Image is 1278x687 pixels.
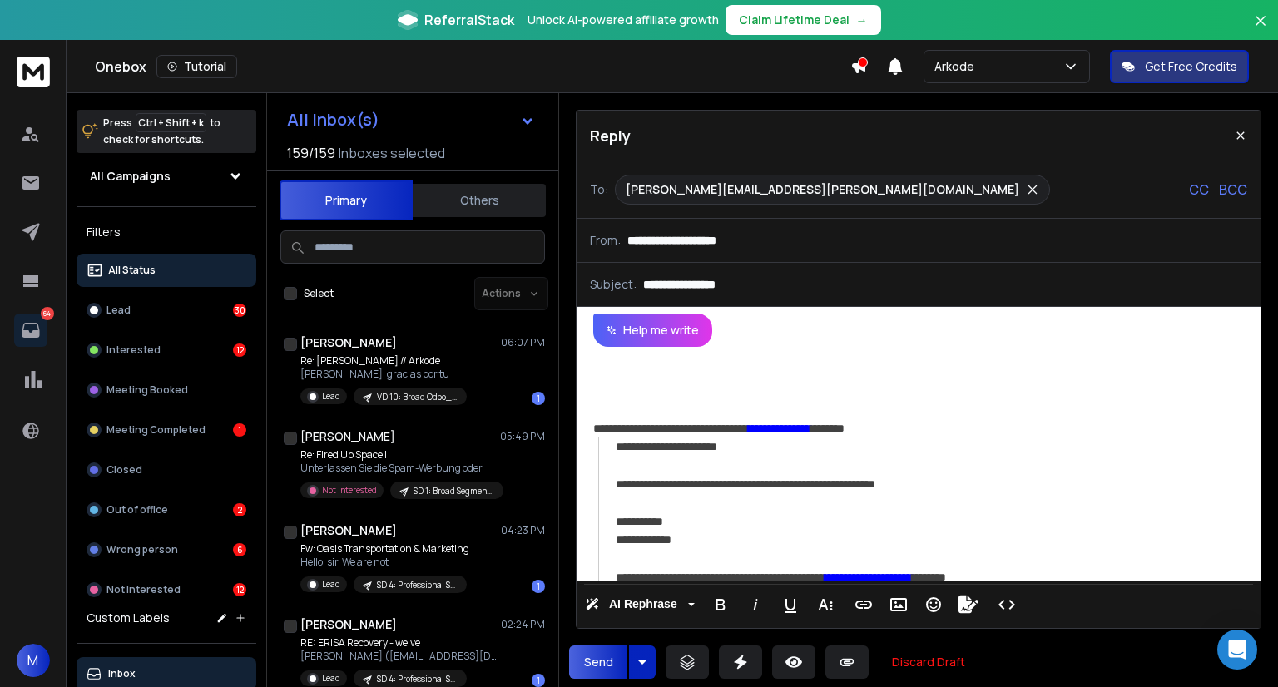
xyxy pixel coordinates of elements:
button: M [17,644,50,677]
p: Reply [590,124,631,147]
p: 64 [41,307,54,320]
p: Not Interested [322,484,377,497]
p: SD 1: Broad Segment_Germany - ARKODE [414,485,493,497]
p: Re: Fired Up Space | [300,448,500,462]
p: Arkode [934,58,981,75]
button: Meeting Completed1 [77,413,256,447]
p: Unterlassen Sie die Spam-Werbung oder [300,462,500,475]
div: 1 [532,674,545,687]
button: Interested12 [77,334,256,367]
p: All Status [108,264,156,277]
p: Meeting Booked [106,383,188,397]
p: [PERSON_NAME] ([EMAIL_ADDRESS][DOMAIN_NAME]) has sent [300,650,500,663]
h1: [PERSON_NAME] [300,616,397,633]
a: 64 [14,314,47,347]
p: BCC [1219,180,1247,200]
p: Wrong person [106,543,178,556]
button: All Inbox(s) [274,103,548,136]
p: Inbox [108,667,136,680]
button: Code View [991,588,1023,621]
span: ReferralStack [424,10,514,30]
p: To: [590,181,608,198]
p: Press to check for shortcuts. [103,115,220,148]
p: Lead [322,390,340,403]
p: 04:23 PM [501,524,545,537]
button: Send [569,645,627,679]
button: Closed [77,453,256,487]
button: Signature [953,588,984,621]
button: Meeting Booked [77,373,256,407]
button: Wrong person6 [77,533,256,566]
p: [PERSON_NAME][EMAIL_ADDRESS][PERSON_NAME][DOMAIN_NAME] [626,181,1019,198]
h1: [PERSON_NAME] [300,522,397,539]
p: Unlock AI-powered affiliate growth [528,12,719,28]
div: 12 [233,343,246,357]
p: 06:07 PM [501,336,545,349]
div: Onebox [95,55,850,78]
p: Fw: Oasis Transportation & Marketing [300,542,469,556]
p: Lead [322,578,340,591]
button: Discard Draft [879,645,978,679]
div: 30 [233,304,246,317]
div: 6 [233,543,246,556]
button: Primary [280,180,413,220]
button: Underline (Ctrl+U) [775,588,806,621]
span: Ctrl + Shift + k [136,113,206,132]
p: Re: [PERSON_NAME] // Arkode [300,354,467,368]
h1: All Campaigns [90,168,171,185]
p: Out of office [106,503,168,516]
div: 1 [532,580,545,593]
p: 05:49 PM [500,430,545,443]
p: Interested [106,343,161,357]
p: [PERSON_NAME], gracias por tu [300,368,467,381]
p: Subject: [590,276,637,293]
div: 1 [233,423,246,437]
button: Bold (Ctrl+B) [705,588,736,621]
p: SD 4: Professional Services [US_STATE] - [GEOGRAPHIC_DATA] - [GEOGRAPHIC_DATA] [377,579,457,591]
p: 02:24 PM [501,618,545,631]
h1: [PERSON_NAME] [300,334,397,351]
button: Out of office2 [77,493,256,526]
p: From: [590,232,621,249]
button: Close banner [1250,10,1271,50]
button: Get Free Credits [1110,50,1249,83]
h1: [PERSON_NAME] [300,428,395,445]
span: 159 / 159 [287,143,335,163]
button: Lead30 [77,294,256,327]
button: Help me write [593,314,712,347]
p: Lead [106,304,131,317]
button: AI Rephrase [582,588,698,621]
button: Claim Lifetime Deal→ [726,5,881,35]
p: VD 10: Broad Odoo_Campaign - ARKODE [377,391,457,403]
h3: Inboxes selected [339,143,445,163]
button: Insert Link (Ctrl+K) [848,588,879,621]
span: AI Rephrase [606,597,681,611]
button: All Status [77,254,256,287]
button: Italic (Ctrl+I) [740,588,771,621]
p: Closed [106,463,142,477]
button: Not Interested12 [77,573,256,606]
p: SD 4: Professional Services [US_STATE] - [GEOGRAPHIC_DATA] - [GEOGRAPHIC_DATA] [377,673,457,685]
p: Get Free Credits [1145,58,1237,75]
p: CC [1189,180,1209,200]
div: 2 [233,503,246,516]
p: Meeting Completed [106,423,206,437]
span: → [856,12,868,28]
p: Hello, sir, We are not [300,556,469,569]
button: More Text [810,588,841,621]
p: Not Interested [106,583,181,596]
button: All Campaigns [77,160,256,193]
h1: All Inbox(s) [287,111,379,128]
label: Select [304,287,334,300]
h3: Custom Labels [87,610,170,626]
p: Lead [322,672,340,685]
div: 12 [233,583,246,596]
div: Open Intercom Messenger [1217,630,1257,670]
button: Tutorial [156,55,237,78]
p: RE: ERISA Recovery - we’ve [300,636,500,650]
button: Others [413,182,546,219]
h3: Filters [77,220,256,244]
div: 1 [532,392,545,405]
